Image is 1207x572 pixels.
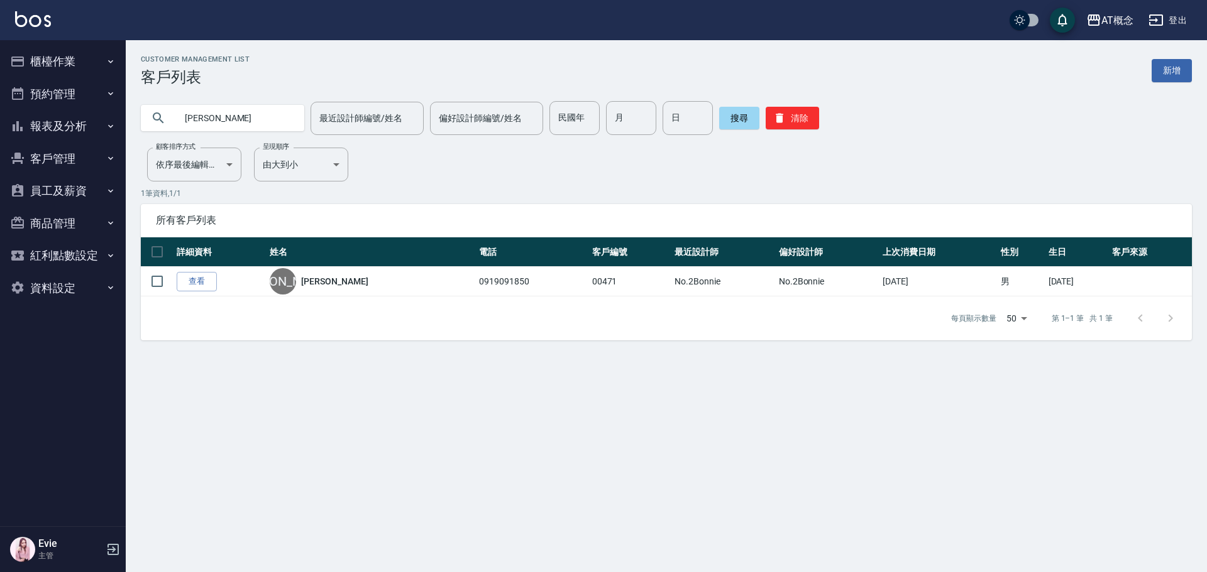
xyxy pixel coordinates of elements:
[176,101,294,135] input: 搜尋關鍵字
[141,68,250,86] h3: 客戶列表
[177,272,217,291] a: 查看
[879,267,998,296] td: [DATE]
[1045,237,1110,267] th: 生日
[174,237,267,267] th: 詳細資料
[1109,237,1192,267] th: 客戶來源
[719,107,759,129] button: 搜尋
[998,237,1045,267] th: 性別
[5,143,121,175] button: 客戶管理
[5,45,121,78] button: 櫃檯作業
[1045,267,1110,296] td: [DATE]
[38,537,102,550] h5: Evie
[263,142,289,151] label: 呈現順序
[156,214,1177,227] span: 所有客戶列表
[476,267,588,296] td: 0919091850
[301,275,368,288] a: [PERSON_NAME]
[38,550,102,561] p: 主管
[141,188,1192,199] p: 1 筆資料, 1 / 1
[1081,8,1138,33] button: AT概念
[141,55,250,63] h2: Customer Management List
[1101,13,1133,28] div: AT概念
[5,239,121,272] button: 紅利點數設定
[589,267,672,296] td: 00471
[5,110,121,143] button: 報表及分析
[147,148,241,181] div: 依序最後編輯時間
[5,175,121,207] button: 員工及薪資
[776,267,879,296] td: No.2Bonnie
[671,267,775,296] td: No.2Bonnie
[10,537,35,562] img: Person
[476,237,588,267] th: 電話
[5,78,121,111] button: 預約管理
[1152,59,1192,82] a: 新增
[1052,313,1113,324] p: 第 1–1 筆 共 1 筆
[1001,301,1032,335] div: 50
[998,267,1045,296] td: 男
[15,11,51,27] img: Logo
[1050,8,1075,33] button: save
[156,142,196,151] label: 顧客排序方式
[267,237,476,267] th: 姓名
[776,237,879,267] th: 偏好設計師
[270,268,296,294] div: [PERSON_NAME]
[254,148,348,181] div: 由大到小
[589,237,672,267] th: 客戶編號
[5,272,121,305] button: 資料設定
[1144,9,1192,32] button: 登出
[879,237,998,267] th: 上次消費日期
[671,237,775,267] th: 最近設計師
[5,207,121,240] button: 商品管理
[951,313,996,324] p: 每頁顯示數量
[766,107,819,129] button: 清除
